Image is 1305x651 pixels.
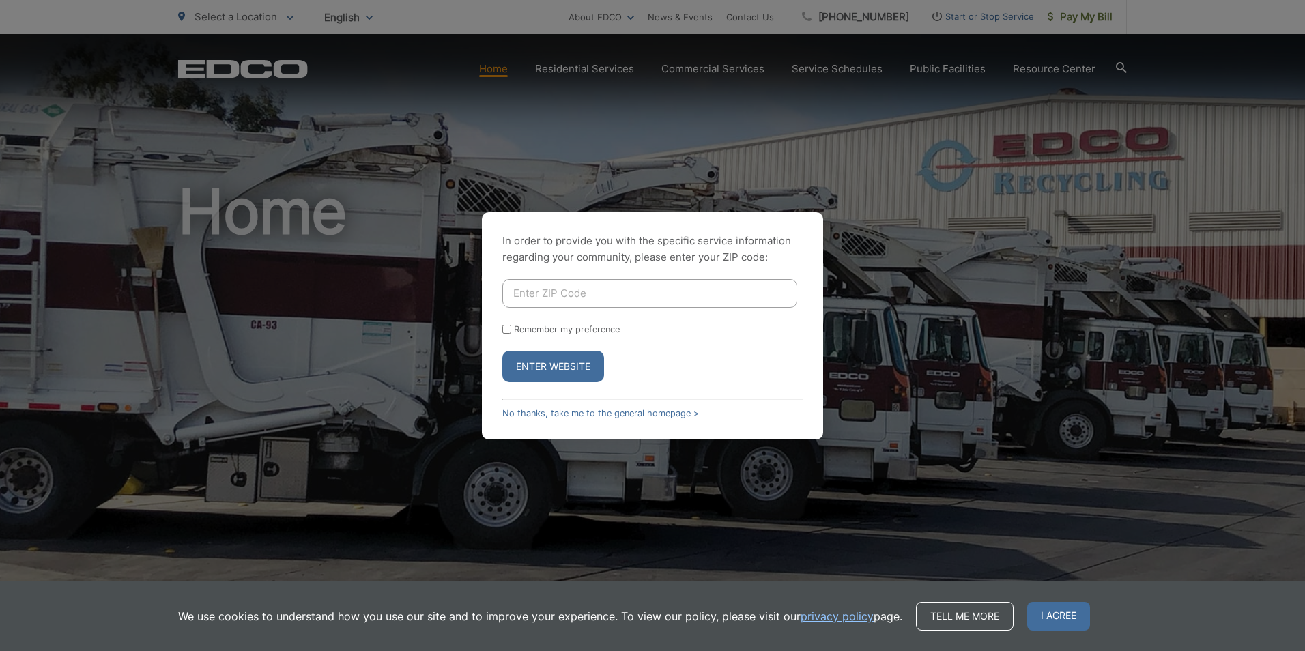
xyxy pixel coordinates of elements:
p: We use cookies to understand how you use our site and to improve your experience. To view our pol... [178,608,902,624]
button: Enter Website [502,351,604,382]
span: I agree [1027,602,1090,631]
a: privacy policy [801,608,874,624]
a: Tell me more [916,602,1014,631]
label: Remember my preference [514,324,620,334]
a: No thanks, take me to the general homepage > [502,408,699,418]
p: In order to provide you with the specific service information regarding your community, please en... [502,233,803,265]
input: Enter ZIP Code [502,279,797,308]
